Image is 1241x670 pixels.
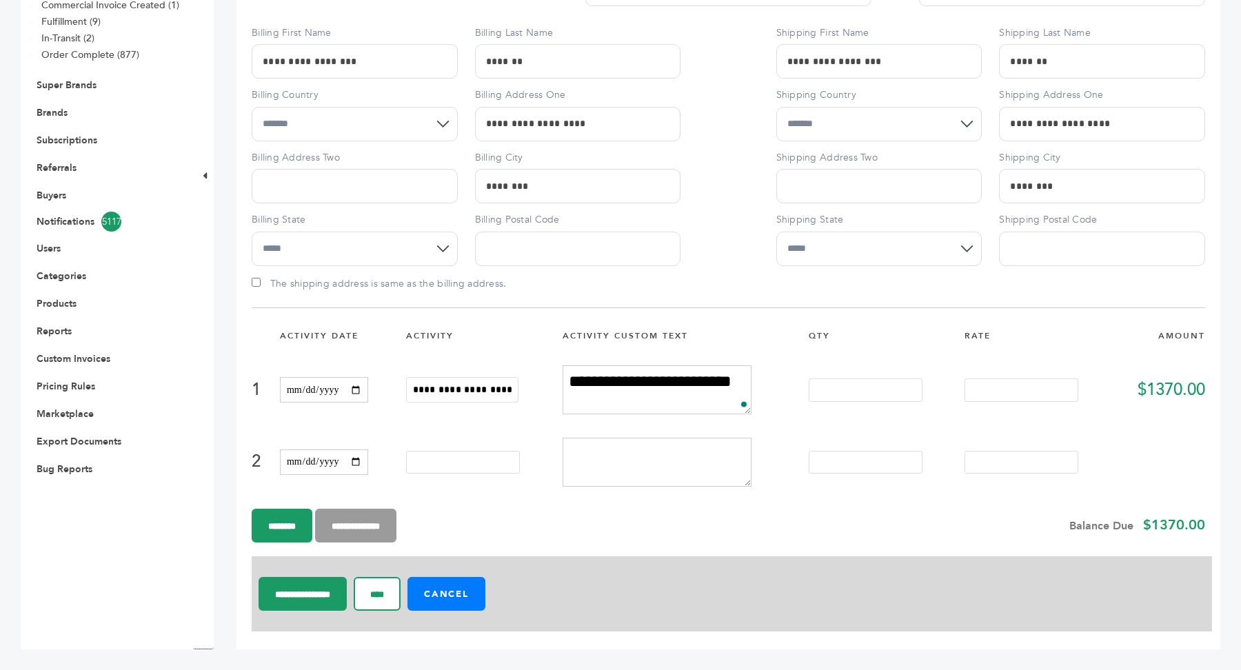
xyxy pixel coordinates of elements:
a: Categories [37,270,86,283]
span: 5117 [101,212,121,232]
label: Billing Country [252,88,458,102]
a: Export Documents [37,435,121,448]
span: Balance Due [1069,518,1133,534]
label: Shipping First Name [776,26,982,40]
label: Billing Last Name [475,26,681,40]
a: Subscriptions [37,134,97,147]
label: Shipping City [999,151,1205,165]
label: Billing State [252,213,458,227]
a: Products [37,297,77,310]
th: Rate [947,318,1104,354]
a: Custom Invoices [37,352,110,365]
a: Referrals [37,161,77,174]
th: Activity [389,318,545,354]
a: CANCEL [407,577,485,611]
a: Super Brands [37,79,97,92]
a: Notifications5117 [37,212,177,232]
label: Billing City [475,151,681,165]
label: Billing Address One [475,88,681,102]
label: Shipping State [776,213,982,227]
a: Users [37,242,61,255]
label: Billing Postal Code [475,213,681,227]
th: Activity Date [263,318,390,354]
a: Fulfillment (9) [41,15,101,28]
label: Shipping Country [776,88,982,102]
a: Bug Reports [37,463,92,476]
span: $1370.00 [1143,516,1205,534]
textarea: To enrich screen reader interactions, please activate Accessibility in Grammarly extension settings [563,365,751,414]
label: The shipping address is same as the billing address. [270,277,507,290]
label: Billing Address Two [252,151,458,165]
td: 2 [252,426,263,498]
label: Billing First Name [252,26,458,40]
label: Shipping Postal Code [999,213,1205,227]
span: $1370.00 [1138,378,1205,401]
a: Marketplace [37,407,94,420]
th: Qty [791,318,948,354]
a: Reports [37,325,72,338]
a: Pricing Rules [37,380,95,393]
th: Activity Custom Text [545,318,791,354]
th: Amount [1104,318,1205,354]
label: Shipping Last Name [999,26,1205,40]
a: Order Complete (877) [41,48,139,61]
a: Brands [37,106,68,119]
a: In-Transit (2) [41,32,94,45]
label: Shipping Address Two [776,151,982,165]
label: Shipping Address One [999,88,1205,102]
a: Buyers [37,189,66,202]
td: 1 [252,354,263,426]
